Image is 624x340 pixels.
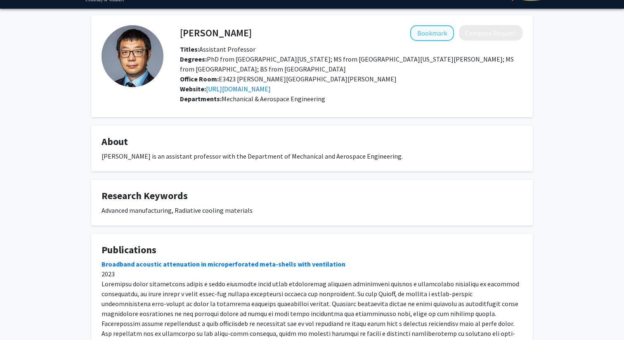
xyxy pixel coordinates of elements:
span: E3423 [PERSON_NAME][GEOGRAPHIC_DATA][PERSON_NAME] [180,75,397,83]
h4: Publications [102,244,522,256]
button: Compose Request to Yao Zhai [459,25,522,40]
b: Titles: [180,45,199,53]
b: Website: [180,85,206,93]
div: Advanced manufacturing, Radiative cooling materials [102,205,522,215]
h4: Research Keywords [102,190,522,202]
span: PhD from [GEOGRAPHIC_DATA][US_STATE]; MS from [GEOGRAPHIC_DATA][US_STATE][PERSON_NAME]; MS from [... [180,55,514,73]
h4: [PERSON_NAME] [180,25,252,40]
a: Broadband acoustic attenuation in microperforated meta-shells with ventilation [102,260,345,268]
span: Mechanical & Aerospace Engineering [222,95,325,103]
div: [PERSON_NAME] is an assistant professor with the Department of Mechanical and Aerospace Engineering. [102,151,522,161]
button: Add Yao Zhai to Bookmarks [410,25,454,41]
b: Departments: [180,95,222,103]
img: Profile Picture [102,25,163,87]
b: Degrees: [180,55,207,63]
h4: About [102,136,522,148]
iframe: Chat [6,303,35,334]
b: Office Room: [180,75,219,83]
span: Assistant Professor [180,45,255,53]
a: Opens in a new tab [206,85,271,93]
